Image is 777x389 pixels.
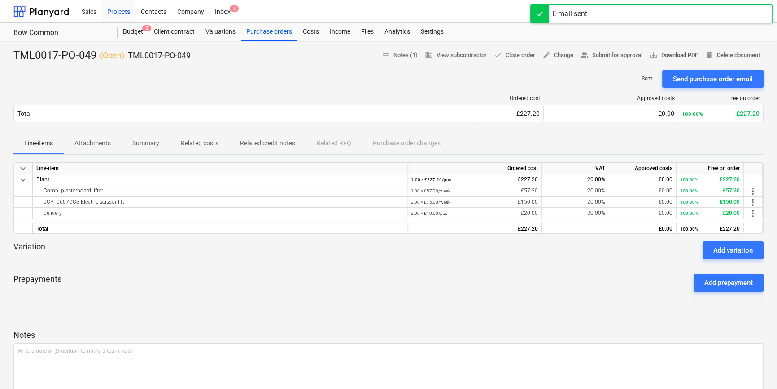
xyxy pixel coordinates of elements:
[680,208,740,219] div: £20.00
[13,330,764,341] p: Notes
[33,223,407,234] div: Total
[542,174,609,185] div: 20.00%
[17,175,28,185] span: keyboard_arrow_down
[142,25,151,31] span: 2
[17,110,31,117] div: Total
[702,48,764,62] button: Delete document
[539,48,577,62] button: Change
[581,50,642,61] span: Submit for approval
[494,50,535,61] span: Close order
[13,241,45,259] p: Variation
[732,346,777,389] iframe: Chat Widget
[480,110,540,117] div: £227.20
[356,23,379,41] a: Files
[324,23,356,41] a: Income
[13,274,61,292] p: Prepayments
[411,208,538,219] div: £20.00
[36,185,403,196] div: Combi plasterboard lifter
[680,211,698,216] small: 100.00%
[415,23,449,41] a: Settings
[411,177,451,182] small: 1.00 × £227.20 / pcs
[425,51,433,59] span: business
[542,185,609,197] div: 20.00%
[682,95,760,101] div: Free on order
[74,139,111,148] p: Attachments
[118,23,148,41] a: Budget2
[680,185,740,197] div: £57.20
[411,188,450,193] small: 1.00 × £57.20 / week
[24,139,53,148] p: Line-items
[100,50,124,61] p: ( Open )
[494,51,502,59] span: done
[297,23,324,41] a: Costs
[542,208,609,219] div: 20.00%
[662,70,764,88] button: Send purchase order email
[148,23,200,41] a: Client contract
[230,5,239,12] span: 3
[705,51,713,59] span: delete
[241,23,297,41] a: Purchase orders
[378,48,421,62] button: Notes (1)
[411,185,538,197] div: £57.20
[132,139,159,148] p: Summary
[682,111,703,117] small: 100.00%
[17,163,28,174] span: keyboard_arrow_down
[411,174,538,185] div: £227.20
[705,50,760,61] span: Delete document
[33,163,407,174] div: Line-item
[382,50,418,61] span: Notes (1)
[682,110,760,117] div: £227.20
[680,177,698,182] small: 100.00%
[552,9,587,19] div: E-mail sent
[650,50,698,61] span: Download PDF
[128,50,191,61] p: TML0017-PO-049
[36,176,49,183] span: Plant
[703,241,764,259] button: Add variation
[680,200,698,205] small: 100.00%
[747,197,758,208] span: more_vert
[542,50,573,61] span: Change
[613,208,672,219] div: £0.00
[609,163,677,174] div: Approved costs
[480,95,540,101] div: Ordered cost
[118,23,148,41] div: Budget
[613,223,672,235] div: £0.00
[407,163,542,174] div: Ordered cost
[411,223,538,235] div: £227.20
[425,50,487,61] span: View subcontractor
[411,200,450,205] small: 2.00 × £75.00 / week
[613,174,672,185] div: £0.00
[680,227,698,232] small: 100.00%
[13,28,107,38] div: Bow Common
[613,197,672,208] div: £0.00
[421,48,490,62] button: View subcontractor
[680,174,740,185] div: £227.20
[36,197,403,207] div: JCPT0607DCS Electric scissor lift
[680,197,740,208] div: £150.00
[677,163,744,174] div: Free on order
[36,208,403,219] div: delivery
[747,208,758,219] span: more_vert
[577,48,646,62] button: Submit for approval
[704,277,753,288] div: Add prepayment
[646,48,702,62] button: Download PDF
[542,163,609,174] div: VAT
[650,51,658,59] span: save_alt
[411,211,447,216] small: 2.00 × £10.00 / pcs
[13,48,191,63] div: TML0017-PO-049
[673,73,753,85] div: Send purchase order email
[379,23,415,41] a: Analytics
[200,23,241,41] a: Valuations
[642,75,655,83] p: Sent : -
[490,48,539,62] button: Close order
[411,197,538,208] div: £150.00
[680,188,698,193] small: 100.00%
